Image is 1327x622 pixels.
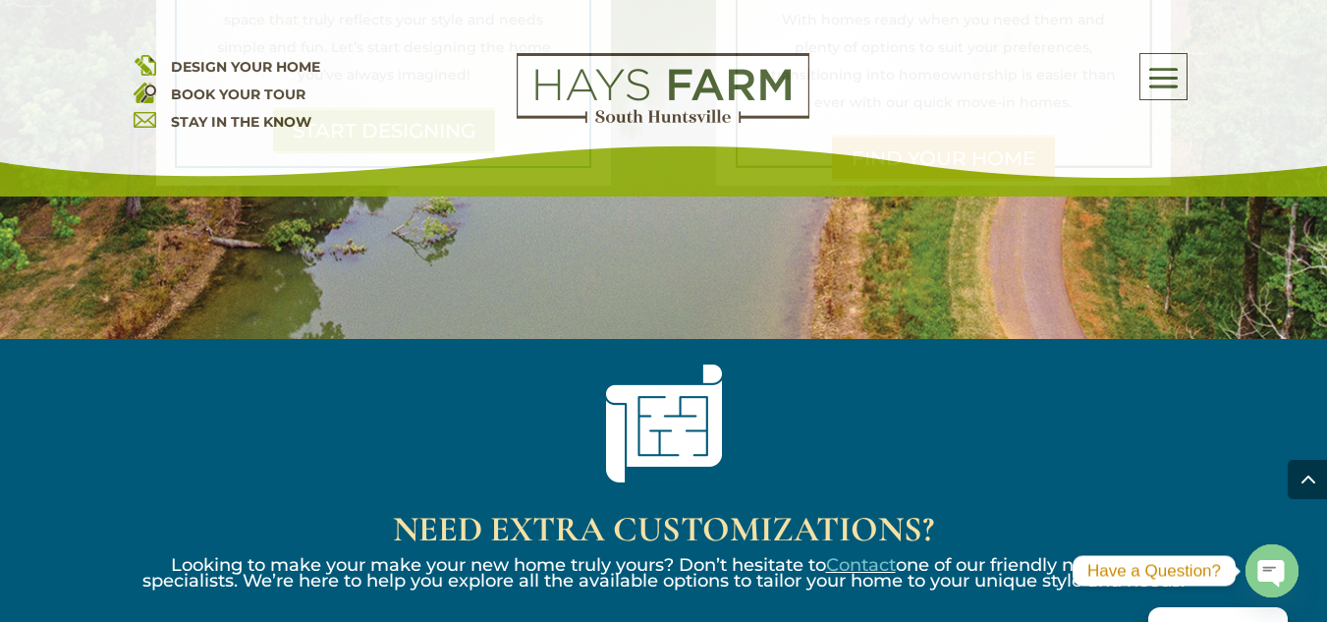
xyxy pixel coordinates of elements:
[517,53,809,124] img: Logo
[134,557,1194,589] p: Looking to make your make your new home truly yours? Don’t hesitate to one of our friendly new ho...
[605,364,722,482] img: CustomizationIcon
[134,81,156,103] img: book your home tour
[171,58,320,76] a: DESIGN YOUR HOME
[171,85,305,103] a: BOOK YOUR TOUR
[517,110,809,128] a: hays farm homes huntsville development
[171,113,311,131] a: STAY IN THE KNOW
[826,554,896,576] a: Contact
[134,53,156,76] img: design your home
[134,512,1194,557] h2: NEED EXTRA CUSTOMIZATIONS?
